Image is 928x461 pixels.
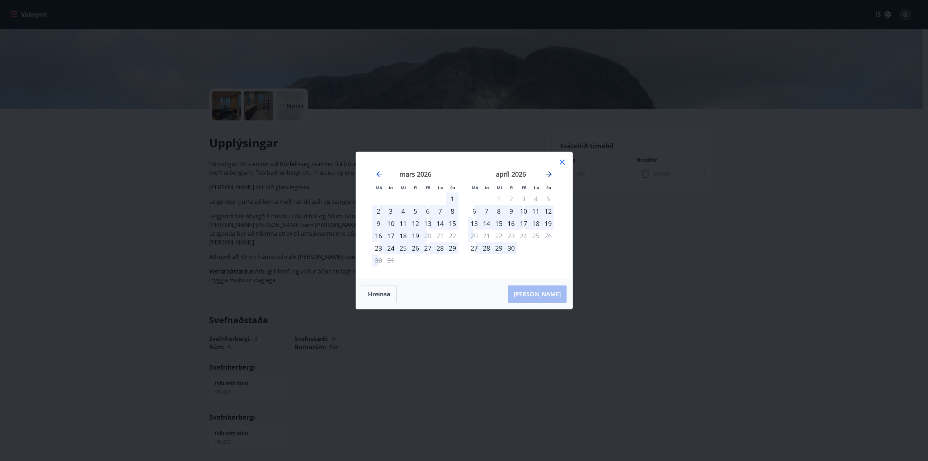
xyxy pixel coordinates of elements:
[414,185,418,190] small: Fi
[505,217,517,230] td: Choose fimmtudagur, 16. apríl 2026 as your check-in date. It’s available.
[372,217,385,230] div: 9
[409,230,422,242] div: 19
[446,242,459,254] td: Choose sunnudagur, 29. mars 2026 as your check-in date. It’s available.
[446,193,459,205] td: Choose sunnudagur, 1. mars 2026 as your check-in date. It’s available.
[480,242,493,254] div: 28
[372,230,385,242] div: 16
[505,242,517,254] div: 30
[397,217,409,230] div: 11
[372,242,385,254] td: Choose mánudagur, 23. mars 2026 as your check-in date. It’s available.
[434,205,446,217] div: 7
[372,217,385,230] td: Choose mánudagur, 9. mars 2026 as your check-in date. It’s available.
[397,242,409,254] div: 25
[480,217,493,230] td: Choose þriðjudagur, 14. apríl 2026 as your check-in date. It’s available.
[409,205,422,217] div: 5
[530,217,542,230] td: Choose laugardagur, 18. apríl 2026 as your check-in date. It’s available.
[409,242,422,254] div: 26
[372,205,385,217] div: 2
[438,185,443,190] small: La
[496,170,526,178] strong: apríl 2026
[422,242,434,254] div: 27
[505,205,517,217] td: Choose fimmtudagur, 9. apríl 2026 as your check-in date. It’s available.
[517,205,530,217] td: Choose föstudagur, 10. apríl 2026 as your check-in date. It’s available.
[385,230,397,242] div: 17
[493,205,505,217] div: 8
[422,230,434,242] td: Not available. föstudagur, 20. mars 2026
[385,254,397,267] td: Not available. þriðjudagur, 31. mars 2026
[434,230,446,242] td: Not available. laugardagur, 21. mars 2026
[409,242,422,254] td: Choose fimmtudagur, 26. mars 2026 as your check-in date. It’s available.
[505,230,517,242] td: Not available. fimmtudagur, 23. apríl 2026
[468,230,480,242] td: Not available. mánudagur, 20. apríl 2026
[434,217,446,230] div: 14
[450,185,455,190] small: Su
[546,185,551,190] small: Su
[480,217,493,230] div: 14
[468,217,480,230] td: Choose mánudagur, 13. apríl 2026 as your check-in date. It’s available.
[385,205,397,217] div: 3
[493,230,505,242] td: Not available. miðvikudagur, 22. apríl 2026
[522,185,526,190] small: Fö
[372,254,385,267] td: Not available. mánudagur, 30. mars 2026
[409,230,422,242] td: Choose fimmtudagur, 19. mars 2026 as your check-in date. It’s available.
[372,230,385,242] td: Choose mánudagur, 16. mars 2026 as your check-in date. It’s available.
[397,205,409,217] div: 4
[372,254,385,267] div: Aðeins útritun í boði
[493,242,505,254] td: Choose miðvikudagur, 29. apríl 2026 as your check-in date. It’s available.
[530,230,542,242] td: Not available. laugardagur, 25. apríl 2026
[542,205,554,217] div: 12
[434,242,446,254] div: 28
[362,285,397,303] button: Hreinsa
[446,230,459,242] td: Not available. sunnudagur, 22. mars 2026
[385,217,397,230] div: 10
[385,205,397,217] td: Choose þriðjudagur, 3. mars 2026 as your check-in date. It’s available.
[389,185,393,190] small: Þr
[517,205,530,217] div: 10
[422,242,434,254] td: Choose föstudagur, 27. mars 2026 as your check-in date. It’s available.
[365,161,564,270] div: Calendar
[385,217,397,230] td: Choose þriðjudagur, 10. mars 2026 as your check-in date. It’s available.
[397,217,409,230] td: Choose miðvikudagur, 11. mars 2026 as your check-in date. It’s available.
[542,205,554,217] td: Choose sunnudagur, 12. apríl 2026 as your check-in date. It’s available.
[446,242,459,254] div: 29
[434,205,446,217] td: Choose laugardagur, 7. mars 2026 as your check-in date. It’s available.
[385,242,397,254] td: Choose þriðjudagur, 24. mars 2026 as your check-in date. It’s available.
[468,205,480,217] div: Aðeins innritun í boði
[426,185,430,190] small: Fö
[510,185,514,190] small: Fi
[542,230,554,242] td: Not available. sunnudagur, 26. apríl 2026
[468,242,480,254] div: Aðeins innritun í boði
[493,193,505,205] td: Not available. miðvikudagur, 1. apríl 2026
[517,217,530,230] td: Choose föstudagur, 17. apríl 2026 as your check-in date. It’s available.
[468,230,480,242] div: Aðeins útritun í boði
[480,230,493,242] td: Not available. þriðjudagur, 21. apríl 2026
[493,205,505,217] td: Choose miðvikudagur, 8. apríl 2026 as your check-in date. It’s available.
[422,217,434,230] div: 13
[409,217,422,230] td: Choose fimmtudagur, 12. mars 2026 as your check-in date. It’s available.
[468,205,480,217] td: Choose mánudagur, 6. apríl 2026 as your check-in date. It’s available.
[530,205,542,217] div: 11
[401,185,406,190] small: Mi
[480,242,493,254] td: Choose þriðjudagur, 28. apríl 2026 as your check-in date. It’s available.
[542,217,554,230] td: Choose sunnudagur, 19. apríl 2026 as your check-in date. It’s available.
[409,217,422,230] div: 12
[446,217,459,230] div: 15
[468,217,480,230] div: 13
[375,170,384,178] div: Move backward to switch to the previous month.
[530,205,542,217] td: Choose laugardagur, 11. apríl 2026 as your check-in date. It’s available.
[493,242,505,254] div: 29
[446,193,459,205] div: 1
[385,242,397,254] div: 24
[544,170,553,178] div: Move forward to switch to the next month.
[493,217,505,230] div: 15
[399,170,431,178] strong: mars 2026
[480,205,493,217] div: 7
[472,185,478,190] small: Má
[422,230,434,242] div: Aðeins útritun í boði
[397,230,409,242] div: 18
[517,230,530,242] td: Not available. föstudagur, 24. apríl 2026
[505,205,517,217] div: 9
[480,205,493,217] td: Choose þriðjudagur, 7. apríl 2026 as your check-in date. It’s available.
[422,205,434,217] td: Choose föstudagur, 6. mars 2026 as your check-in date. It’s available.
[485,185,489,190] small: Þr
